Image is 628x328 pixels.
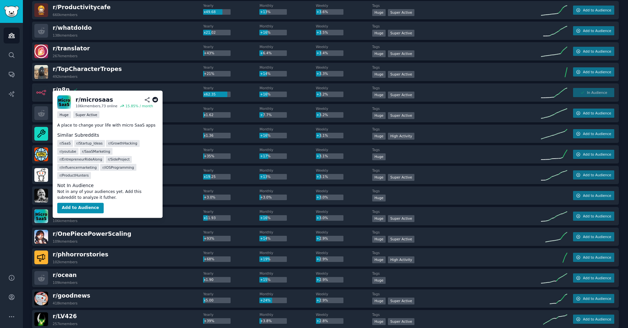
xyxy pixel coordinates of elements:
[204,30,216,34] span: x21.02
[388,256,414,263] div: High Activity
[260,236,270,240] span: +14%
[260,133,270,137] span: +16%
[203,209,259,214] dt: Yearly
[259,106,316,111] dt: Monthly
[316,44,372,49] dt: Weekly
[573,26,614,35] button: Add to Audience
[573,170,614,180] button: Add to Audience
[372,112,386,119] div: Huge
[53,251,108,258] span: r/ phhorrorstories
[316,250,372,255] dt: Weekly
[372,24,541,28] dt: Tags
[316,298,328,302] span: +2.9%
[57,203,104,213] button: Add to Audience
[259,24,316,28] dt: Monthly
[34,44,48,58] img: translator
[259,147,316,152] dt: Monthly
[372,50,386,57] div: Huge
[573,67,614,77] button: Add to Audience
[316,195,328,199] span: +3.0%
[204,278,214,282] span: x1.90
[53,260,78,264] div: 102k members
[53,280,78,285] div: 109k members
[53,45,90,52] span: r/ translator
[316,216,328,220] span: +3.0%
[53,301,78,305] div: 418k members
[316,230,372,234] dt: Weekly
[53,272,77,278] span: r/ ocean
[316,10,328,14] span: +3.6%
[316,154,328,158] span: +3.1%
[260,51,271,55] span: +6.4%
[372,30,386,37] div: Huge
[388,92,414,98] div: Super Active
[388,50,414,57] div: Super Active
[203,65,259,70] dt: Yearly
[204,216,216,220] span: x11.93
[259,230,316,234] dt: Monthly
[57,123,158,129] p: A place to change your life with micro SaaS apps
[388,133,414,140] div: High Activity
[34,168,48,182] img: emotionalintelligence
[573,47,614,56] button: Add to Audience
[372,292,541,296] dt: Tags
[260,175,270,179] span: +13%
[82,149,110,154] span: r/ SaaSMarketing
[203,44,259,49] dt: Yearly
[573,150,614,159] button: Add to Audience
[108,157,130,162] span: r/ SideProject
[316,236,328,240] span: +2.9%
[372,318,386,325] div: Huge
[57,182,158,189] dt: Not In Audience
[53,218,78,223] div: 106k members
[203,168,259,173] dt: Yearly
[259,292,316,296] dt: Monthly
[388,174,414,181] div: Super Active
[372,256,386,263] div: Huge
[73,111,100,118] div: Super Active
[316,168,372,173] dt: Weekly
[260,278,270,282] span: +15%
[316,106,372,111] dt: Weekly
[372,86,541,90] dt: Tags
[583,234,611,239] span: Add to Audience
[203,106,259,111] dt: Yearly
[372,195,386,201] div: Huge
[204,154,214,158] span: +35%
[204,298,214,302] span: x5.00
[372,71,386,78] div: Huge
[260,298,270,302] span: +24%
[126,104,153,109] div: 15.85 % / month
[259,86,316,90] dt: Monthly
[388,215,414,222] div: Super Active
[372,106,541,111] dt: Tags
[203,147,259,152] dt: Yearly
[583,317,611,321] span: Add to Audience
[316,86,372,90] dt: Weekly
[259,189,316,193] dt: Monthly
[583,255,611,260] span: Add to Audience
[573,232,614,241] button: Add to Audience
[203,24,259,28] dt: Yearly
[57,111,71,118] div: Huge
[53,239,78,244] div: 109k members
[372,209,541,214] dt: Tags
[388,298,414,304] div: Super Active
[388,71,414,78] div: Super Active
[53,54,78,58] div: 267k members
[372,298,386,304] div: Huge
[203,312,259,317] dt: Yearly
[372,153,386,160] div: Huge
[259,250,316,255] dt: Monthly
[203,271,259,276] dt: Yearly
[372,312,541,317] dt: Tags
[388,318,414,325] div: Super Active
[372,147,541,152] dt: Tags
[260,30,270,34] span: +16%
[53,313,77,319] span: r/ LV426
[53,231,131,237] span: r/ OnePiecePowerScaling
[316,65,372,70] dt: Weekly
[53,321,78,326] div: 257k members
[583,28,611,33] span: Add to Audience
[203,127,259,131] dt: Yearly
